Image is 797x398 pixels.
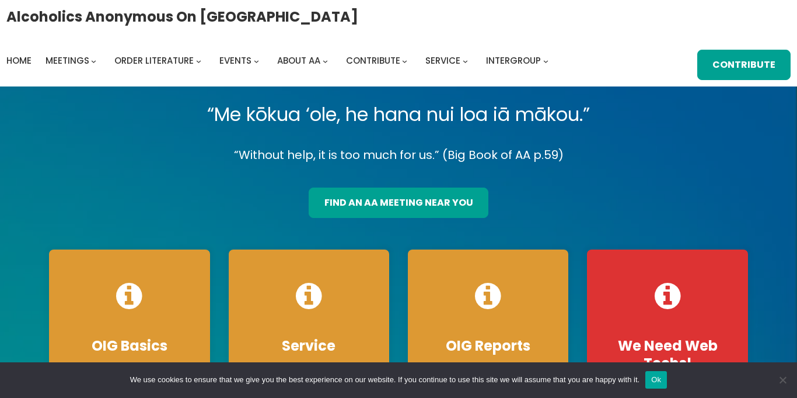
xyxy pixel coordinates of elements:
[254,58,259,63] button: Events submenu
[309,188,488,218] a: find an aa meeting near you
[219,54,251,67] span: Events
[6,53,553,69] nav: Intergroup
[777,374,788,386] span: No
[40,98,757,131] p: “Me kōkua ‘ole, he hana nui loa iā mākou.”
[40,145,757,165] p: “Without help, it is too much for us.” (Big Book of AA p.59)
[46,53,89,69] a: Meetings
[114,54,194,67] span: Order Literature
[6,53,32,69] a: Home
[486,54,541,67] span: Intergroup
[91,58,96,63] button: Meetings submenu
[196,58,201,63] button: Order Literature submenu
[323,58,328,63] button: About AA submenu
[463,58,468,63] button: Service submenu
[425,53,460,69] a: Service
[61,337,198,355] h4: OIG Basics
[6,54,32,67] span: Home
[277,54,320,67] span: About AA
[46,54,89,67] span: Meetings
[420,337,557,355] h4: OIG Reports
[240,337,377,355] h4: Service
[697,50,791,80] a: Contribute
[543,58,548,63] button: Intergroup submenu
[6,4,358,29] a: Alcoholics Anonymous on [GEOGRAPHIC_DATA]
[346,53,400,69] a: Contribute
[346,54,400,67] span: Contribute
[425,54,460,67] span: Service
[402,58,407,63] button: Contribute submenu
[219,53,251,69] a: Events
[486,53,541,69] a: Intergroup
[645,371,667,389] button: Ok
[599,337,736,372] h4: We Need Web Techs!
[130,374,639,386] span: We use cookies to ensure that we give you the best experience on our website. If you continue to ...
[277,53,320,69] a: About AA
